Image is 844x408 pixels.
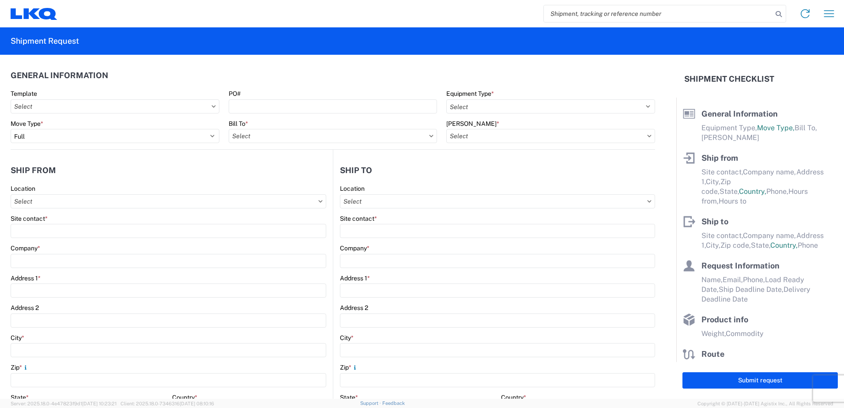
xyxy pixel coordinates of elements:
[446,120,499,128] label: [PERSON_NAME]
[795,124,817,132] span: Bill To,
[682,372,838,389] button: Submit request
[340,393,358,401] label: State
[701,109,778,118] span: General Information
[229,90,241,98] label: PO#
[340,274,370,282] label: Address 1
[701,261,780,270] span: Request Information
[743,168,796,176] span: Company name,
[11,99,219,113] input: Select
[701,315,748,324] span: Product info
[11,334,24,342] label: City
[172,393,197,401] label: Country
[229,120,248,128] label: Bill To
[719,285,784,294] span: Ship Deadline Date,
[701,349,724,359] span: Route
[340,215,377,223] label: Site contact
[11,304,39,312] label: Address 2
[757,124,795,132] span: Move Type,
[82,401,117,406] span: [DATE] 10:23:21
[701,231,743,240] span: Site contact,
[739,187,766,196] span: Country,
[11,166,56,175] h2: Ship from
[11,393,29,401] label: State
[11,120,43,128] label: Move Type
[798,241,818,249] span: Phone
[11,363,29,371] label: Zip
[11,36,79,46] h2: Shipment Request
[770,241,798,249] span: Country,
[340,304,368,312] label: Address 2
[743,276,765,284] span: Phone,
[446,90,494,98] label: Equipment Type
[719,197,746,205] span: Hours to
[701,133,759,142] span: [PERSON_NAME]
[701,168,743,176] span: Site contact,
[340,185,365,193] label: Location
[340,166,372,175] h2: Ship to
[701,276,723,284] span: Name,
[446,129,655,143] input: Select
[726,329,764,338] span: Commodity
[382,400,405,406] a: Feedback
[11,90,37,98] label: Template
[701,217,728,226] span: Ship to
[684,74,774,84] h2: Shipment Checklist
[743,231,796,240] span: Company name,
[340,244,369,252] label: Company
[11,71,108,80] h2: General Information
[697,400,833,408] span: Copyright © [DATE]-[DATE] Agistix Inc., All Rights Reserved
[180,401,214,406] span: [DATE] 08:10:16
[340,334,354,342] label: City
[720,241,751,249] span: Zip code,
[340,194,655,208] input: Select
[766,187,788,196] span: Phone,
[11,194,326,208] input: Select
[706,241,720,249] span: City,
[544,5,772,22] input: Shipment, tracking or reference number
[229,129,437,143] input: Select
[706,178,720,186] span: City,
[501,393,526,401] label: Country
[701,153,738,162] span: Ship from
[121,401,214,406] span: Client: 2025.18.0-7346316
[11,215,48,223] label: Site contact
[701,329,726,338] span: Weight,
[340,363,358,371] label: Zip
[751,241,770,249] span: State,
[720,187,739,196] span: State,
[11,401,117,406] span: Server: 2025.18.0-4e47823f9d1
[723,276,743,284] span: Email,
[701,124,757,132] span: Equipment Type,
[11,185,35,193] label: Location
[11,274,41,282] label: Address 1
[360,400,382,406] a: Support
[11,244,40,252] label: Company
